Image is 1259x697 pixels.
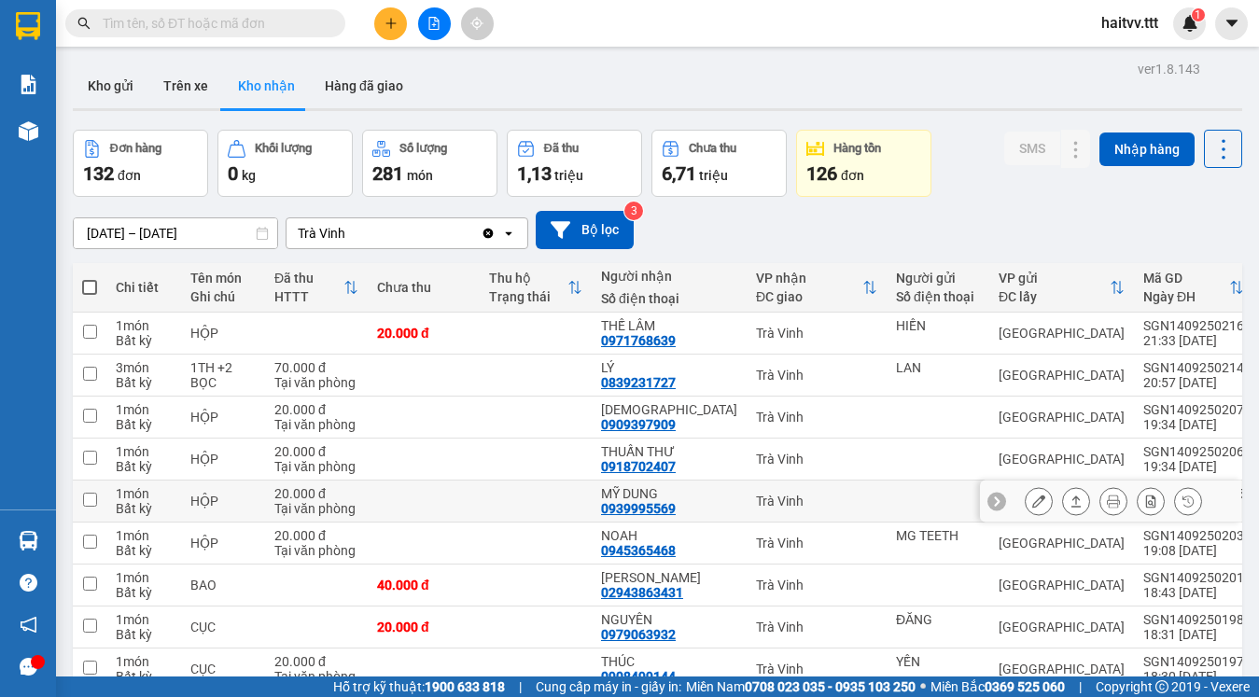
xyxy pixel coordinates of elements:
div: ver 1.8.143 [1138,59,1200,79]
div: HỘP [190,536,256,551]
div: 20.000 đ [274,402,358,417]
div: Bất kỳ [116,459,172,474]
th: Toggle SortBy [265,263,368,313]
div: VP nhận [756,271,862,286]
span: copyright [1155,680,1168,693]
div: Trà Vinh [756,662,877,676]
img: logo-vxr [16,12,40,40]
div: Chưa thu [689,142,736,155]
span: haitvv.ttt [1086,11,1173,35]
div: 18:43 [DATE] [1143,585,1244,600]
div: HTTT [274,289,343,304]
div: Số điện thoại [896,289,980,304]
div: 40.000 đ [377,578,470,592]
div: 20.000 đ [377,620,470,634]
button: file-add [418,7,451,40]
div: Bất kỳ [116,585,172,600]
div: 3 món [116,360,172,375]
div: NGUYÊN [601,612,737,627]
div: 18:31 [DATE] [1143,627,1244,642]
div: Số lượng [399,142,447,155]
button: SMS [1004,132,1060,165]
div: Thu hộ [489,271,567,286]
div: MG TEETH [896,528,980,543]
div: 0945365468 [601,543,676,558]
div: Bất kỳ [116,333,172,348]
div: SGN1409250216 [1143,318,1244,333]
span: 0 [228,162,238,185]
div: 02943863431 [601,585,683,600]
span: 126 [806,162,837,185]
input: Selected Trà Vinh. [347,224,349,243]
span: aim [470,17,483,30]
div: THUẤN THƯ [601,444,737,459]
div: VP gửi [999,271,1110,286]
div: 1 món [116,444,172,459]
div: Đã thu [544,142,579,155]
th: Toggle SortBy [747,263,887,313]
button: Hàng tồn126đơn [796,130,931,197]
div: SGN1409250214 [1143,360,1244,375]
button: Đơn hàng132đơn [73,130,208,197]
button: Bộ lọc [536,211,634,249]
button: Chưa thu6,71 triệu [651,130,787,197]
span: kg [242,168,256,183]
input: Select a date range. [74,218,277,248]
button: aim [461,7,494,40]
img: icon-new-feature [1182,15,1198,32]
div: Bất kỳ [116,501,172,516]
div: Bất kỳ [116,627,172,642]
svg: Clear value [481,226,496,241]
div: 1 món [116,402,172,417]
div: ĐC lấy [999,289,1110,304]
div: THẾ LÂM [601,318,737,333]
div: Trà Vinh [756,578,877,592]
div: 21:33 [DATE] [1143,333,1244,348]
strong: 1900 633 818 [425,679,505,694]
div: NOAH [601,528,737,543]
button: caret-down [1215,7,1248,40]
button: Kho gửi [73,63,148,108]
div: 0939995569 [601,501,676,516]
div: 1 món [116,654,172,669]
div: 19:34 [DATE] [1143,459,1244,474]
div: 0839231727 [601,375,676,390]
div: Khối lượng [255,142,312,155]
div: [GEOGRAPHIC_DATA] [999,410,1125,425]
div: HỘP [190,452,256,467]
div: Trà Vinh [756,326,877,341]
th: Toggle SortBy [480,263,592,313]
div: Trạng thái [489,289,567,304]
div: Người gửi [896,271,980,286]
button: Trên xe [148,63,223,108]
div: SGN1409250197 [1143,654,1244,669]
div: Trà Vinh [756,368,877,383]
span: 1 [1195,8,1201,21]
div: [GEOGRAPHIC_DATA] [999,536,1125,551]
img: solution-icon [19,75,38,94]
span: file-add [427,17,441,30]
div: Bất kỳ [116,417,172,432]
div: SGN1409250207 [1143,402,1244,417]
div: BAO [190,578,256,592]
div: Bất kỳ [116,543,172,558]
div: Tại văn phòng [274,501,358,516]
div: 70.000 đ [274,360,358,375]
div: MỸ DUNG [601,486,737,501]
div: 1 món [116,528,172,543]
div: [GEOGRAPHIC_DATA] [999,368,1125,383]
span: 132 [83,162,114,185]
div: LÝ [601,360,737,375]
div: [GEOGRAPHIC_DATA] [999,620,1125,634]
button: Số lượng281món [362,130,497,197]
div: 20.000 đ [274,486,358,501]
div: 20.000 đ [274,654,358,669]
img: warehouse-icon [19,121,38,141]
div: Chi tiết [116,280,172,295]
span: caret-down [1224,15,1240,32]
div: 19:08 [DATE] [1143,543,1244,558]
span: đơn [118,168,141,183]
th: Toggle SortBy [989,263,1134,313]
strong: 0708 023 035 - 0935 103 250 [745,679,916,694]
div: 0909397909 [601,417,676,432]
